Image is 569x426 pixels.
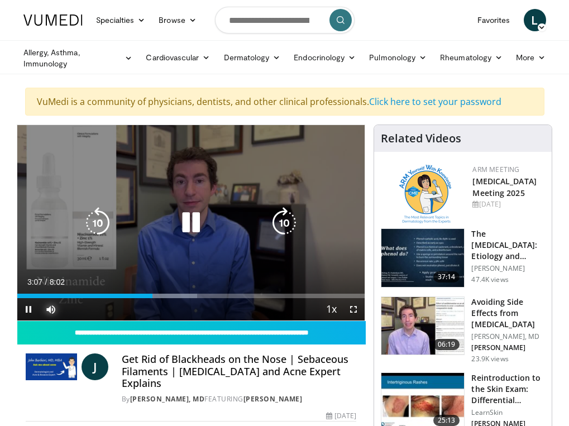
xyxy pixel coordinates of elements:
[215,7,355,33] input: Search topics, interventions
[342,298,365,320] button: Fullscreen
[471,355,508,363] p: 23.9K views
[471,228,545,262] h3: The [MEDICAL_DATA]: Etiology and Management
[369,95,501,108] a: Click here to set your password
[471,296,545,330] h3: Avoiding Side Effects from [MEDICAL_DATA]
[326,411,356,421] div: [DATE]
[381,297,464,355] img: 6f9900f7-f6e7-4fd7-bcbb-2a1dc7b7d476.150x105_q85_crop-smart_upscale.jpg
[152,9,203,31] a: Browse
[50,277,65,286] span: 8:02
[27,277,42,286] span: 3:07
[217,46,288,69] a: Dermatology
[471,9,517,31] a: Favorites
[381,228,545,288] a: 37:14 The [MEDICAL_DATA]: Etiology and Management [PERSON_NAME] 47.4K views
[17,47,140,69] a: Allergy, Asthma, Immunology
[471,343,545,352] p: [PERSON_NAME]
[287,46,362,69] a: Endocrinology
[243,394,303,404] a: [PERSON_NAME]
[399,165,451,223] img: 89a28c6a-718a-466f-b4d1-7c1f06d8483b.png.150x105_q85_autocrop_double_scale_upscale_version-0.2.png
[433,271,460,283] span: 37:14
[89,9,152,31] a: Specialties
[25,88,544,116] div: VuMedi is a community of physicians, dentists, and other clinical professionals.
[471,332,545,341] p: [PERSON_NAME], MD
[433,339,460,350] span: 06:19
[17,298,40,320] button: Pause
[362,46,433,69] a: Pulmonology
[45,277,47,286] span: /
[381,296,545,363] a: 06:19 Avoiding Side Effects from [MEDICAL_DATA] [PERSON_NAME], MD [PERSON_NAME] 23.9K views
[433,46,509,69] a: Rheumatology
[26,353,77,380] img: John Barbieri, MD
[17,294,365,298] div: Progress Bar
[433,415,460,426] span: 25:13
[23,15,83,26] img: VuMedi Logo
[82,353,108,380] a: J
[122,353,357,390] h4: Get Rid of Blackheads on the Nose | Sebaceous Filaments | [MEDICAL_DATA] and Acne Expert Explains
[130,394,205,404] a: [PERSON_NAME], MD
[40,298,62,320] button: Mute
[381,229,464,287] img: c5af237d-e68a-4dd3-8521-77b3daf9ece4.150x105_q85_crop-smart_upscale.jpg
[471,408,545,417] p: LearnSkin
[509,46,552,69] a: More
[472,176,536,198] a: [MEDICAL_DATA] Meeting 2025
[139,46,217,69] a: Cardiovascular
[122,394,357,404] div: By FEATURING
[17,125,365,320] video-js: Video Player
[471,264,545,273] p: [PERSON_NAME]
[381,132,461,145] h4: Related Videos
[320,298,342,320] button: Playback Rate
[524,9,546,31] a: L
[471,275,508,284] p: 47.4K views
[472,165,519,174] a: ARM Meeting
[471,372,545,406] h3: Reintroduction to the Skin Exam: Differential Diagnosis Based on the…
[472,199,543,209] div: [DATE]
